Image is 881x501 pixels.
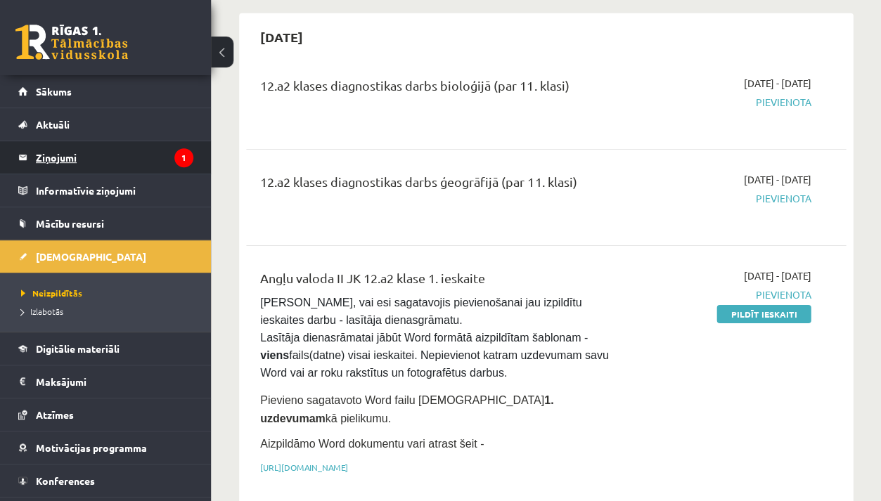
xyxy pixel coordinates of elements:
[743,268,811,283] span: [DATE] - [DATE]
[641,191,811,206] span: Pievienota
[641,95,811,110] span: Pievienota
[36,217,104,230] span: Mācību resursi
[18,431,193,464] a: Motivācijas programma
[246,20,317,53] h2: [DATE]
[18,332,193,365] a: Digitālie materiāli
[260,438,484,450] span: Aizpildāmo Word dokumentu vari atrast šeit -
[36,141,193,174] legend: Ziņojumi
[18,108,193,141] a: Aktuāli
[260,268,620,294] div: Angļu valoda II JK 12.a2 klase 1. ieskaite
[18,174,193,207] a: Informatīvie ziņojumi
[21,306,63,317] span: Izlabotās
[743,76,811,91] span: [DATE] - [DATE]
[15,25,128,60] a: Rīgas 1. Tālmācības vidusskola
[36,365,193,398] legend: Maksājumi
[260,172,620,198] div: 12.a2 klases diagnostikas darbs ģeogrāfijā (par 11. klasi)
[260,462,348,473] a: [URL][DOMAIN_NAME]
[18,365,193,398] a: Maksājumi
[18,75,193,108] a: Sākums
[36,474,95,487] span: Konferences
[260,349,289,361] strong: viens
[36,174,193,207] legend: Informatīvie ziņojumi
[21,287,197,299] a: Neizpildītās
[18,398,193,431] a: Atzīmes
[21,287,82,299] span: Neizpildītās
[18,141,193,174] a: Ziņojumi1
[18,464,193,497] a: Konferences
[36,118,70,131] span: Aktuāli
[743,172,811,187] span: [DATE] - [DATE]
[36,85,72,98] span: Sākums
[716,305,811,323] a: Pildīt ieskaiti
[174,148,193,167] i: 1
[641,287,811,302] span: Pievienota
[260,76,620,102] div: 12.a2 klases diagnostikas darbs bioloģijā (par 11. klasi)
[260,394,553,424] span: Pievieno sagatavoto Word failu [DEMOGRAPHIC_DATA] kā pielikumu.
[260,297,612,379] span: [PERSON_NAME], vai esi sagatavojis pievienošanai jau izpildītu ieskaites darbu - lasītāja dienasg...
[260,394,553,424] strong: 1. uzdevumam
[36,408,74,421] span: Atzīmes
[21,305,197,318] a: Izlabotās
[36,342,120,355] span: Digitālie materiāli
[36,441,147,454] span: Motivācijas programma
[36,250,146,263] span: [DEMOGRAPHIC_DATA]
[18,240,193,273] a: [DEMOGRAPHIC_DATA]
[18,207,193,240] a: Mācību resursi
